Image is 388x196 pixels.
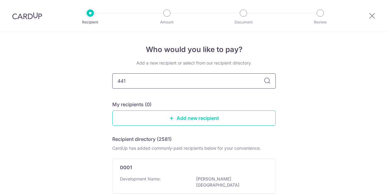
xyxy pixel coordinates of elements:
div: Add a new recipient or select from our recipient directory. [112,60,276,66]
div: CardUp has added commonly-paid recipients below for your convenience. [112,145,276,151]
p: [PERSON_NAME][GEOGRAPHIC_DATA] [196,176,264,188]
p: 0001 [120,164,132,171]
p: Document [221,19,266,25]
p: Amount [144,19,189,25]
span: Help [14,4,26,10]
a: Add new recipient [112,110,276,126]
p: Development Name: [120,176,161,182]
h5: My recipients (0) [112,101,152,108]
img: CardUp [12,12,42,19]
p: Review [298,19,343,25]
input: Search for any recipient here [112,73,276,89]
h5: Recipient directory (2581) [112,135,172,143]
h4: Who would you like to pay? [112,44,276,55]
p: Recipient [68,19,113,25]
